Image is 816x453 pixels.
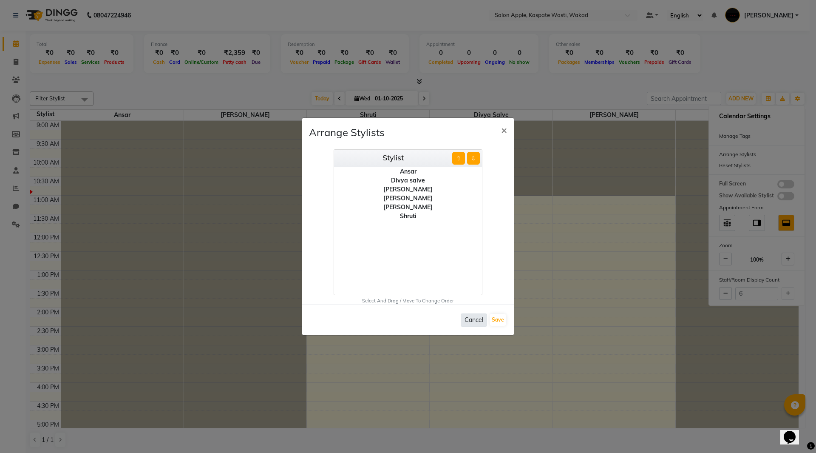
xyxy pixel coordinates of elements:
[467,152,480,165] button: ⇩
[382,152,404,163] label: Stylist
[309,125,385,140] h4: Arrange Stylists
[334,176,482,185] div: Divya salve
[501,123,507,136] span: ×
[452,152,465,165] button: ⇧
[490,314,506,326] button: Save
[334,194,482,203] div: [PERSON_NAME]
[302,297,514,305] div: Select And Drag / Move To Change Order
[494,118,514,142] button: Close
[334,203,482,212] div: [PERSON_NAME]
[334,167,482,176] div: Ansar
[461,313,487,327] button: Cancel
[334,212,482,221] div: Shruti
[334,185,482,194] div: [PERSON_NAME]
[780,419,807,444] iframe: chat widget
